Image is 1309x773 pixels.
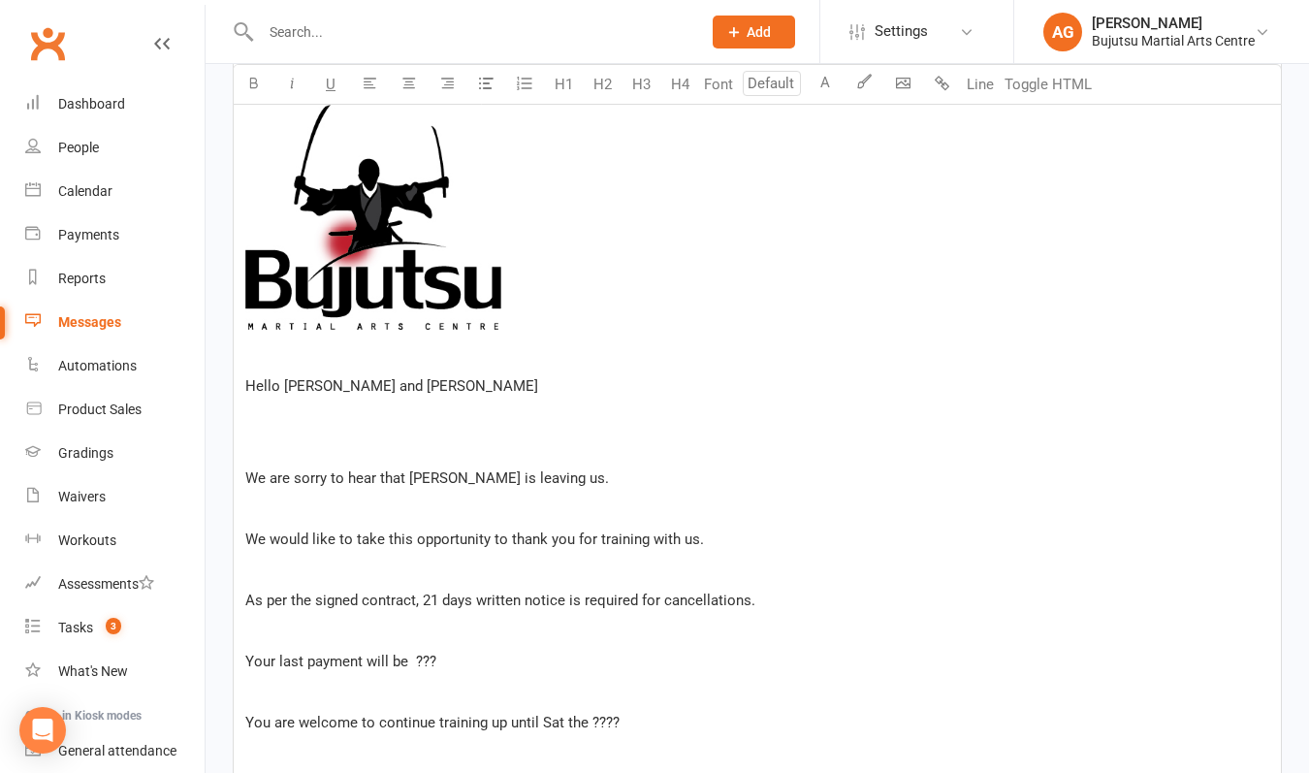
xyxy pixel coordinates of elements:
a: Assessments [25,563,205,606]
button: U [311,65,350,104]
span: Hello [PERSON_NAME] and [PERSON_NAME] [245,377,538,395]
span: We would like to take this opportunity to thank you for training with us. [245,531,704,548]
div: Product Sales [58,402,142,417]
span: As per the signed contract, 21 days written notice is required for cancellations. [245,592,755,609]
div: Payments [58,227,119,242]
button: Font [699,65,738,104]
div: What's New [58,663,128,679]
div: Bujutsu Martial Arts Centre [1092,32,1255,49]
button: H3 [622,65,660,104]
div: Messages [58,314,121,330]
a: Workouts [25,519,205,563]
div: Open Intercom Messenger [19,707,66,754]
img: 2035d717-7c62-463b-a115-6a901fd5f771.jpg [245,105,501,330]
button: Line [961,65,1000,104]
div: Automations [58,358,137,373]
a: Product Sales [25,388,205,432]
button: Add [713,16,795,48]
span: Add [747,24,771,40]
a: People [25,126,205,170]
div: Assessments [58,576,154,592]
input: Default [743,71,801,96]
div: Workouts [58,532,116,548]
a: Waivers [25,475,205,519]
button: Toggle HTML [1000,65,1097,104]
a: Payments [25,213,205,257]
a: General attendance kiosk mode [25,729,205,773]
span: 3 [106,618,121,634]
button: H2 [583,65,622,104]
a: Calendar [25,170,205,213]
div: Tasks [58,620,93,635]
a: Reports [25,257,205,301]
div: Dashboard [58,96,125,112]
a: Automations [25,344,205,388]
button: H4 [660,65,699,104]
div: Reports [58,271,106,286]
div: Waivers [58,489,106,504]
button: H1 [544,65,583,104]
a: Messages [25,301,205,344]
a: Clubworx [23,19,72,68]
span: Your last payment will be ??? [245,653,436,670]
div: [PERSON_NAME] [1092,15,1255,32]
a: Dashboard [25,82,205,126]
div: AG [1043,13,1082,51]
span: You are welcome to continue training up until Sat the ???? [245,714,620,731]
div: Gradings [58,445,113,461]
div: Calendar [58,183,112,199]
div: General attendance [58,743,176,758]
input: Search... [255,18,687,46]
div: People [58,140,99,155]
span: Settings [875,10,928,53]
span: We are sorry to hear that [PERSON_NAME] is leaving us. [245,469,609,487]
a: Tasks 3 [25,606,205,650]
span: U [326,76,335,93]
a: What's New [25,650,205,693]
button: A [806,65,845,104]
a: Gradings [25,432,205,475]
